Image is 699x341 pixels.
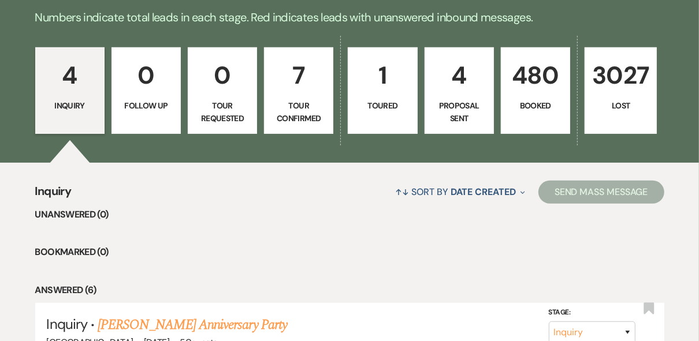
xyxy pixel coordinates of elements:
a: 480Booked [501,47,570,134]
span: ↑↓ [396,186,410,198]
p: Inquiry [43,99,97,112]
span: Inquiry [47,315,87,333]
a: 4Proposal Sent [425,47,494,134]
p: Toured [355,99,410,112]
span: Inquiry [35,182,72,207]
a: 7Tour Confirmed [264,47,333,134]
p: 480 [508,56,563,95]
p: 4 [43,56,97,95]
p: Proposal Sent [432,99,486,125]
button: Send Mass Message [538,181,664,204]
a: 1Toured [348,47,417,134]
label: Stage: [549,306,635,319]
p: Tour Confirmed [272,99,326,125]
p: Follow Up [119,99,173,112]
a: [PERSON_NAME] Anniversary Party [98,314,287,335]
p: 7 [272,56,326,95]
a: 0Tour Requested [188,47,257,134]
p: 0 [119,56,173,95]
p: Lost [592,99,649,112]
p: Booked [508,99,563,112]
p: Tour Requested [195,99,250,125]
p: 4 [432,56,486,95]
a: 0Follow Up [111,47,181,134]
button: Sort By Date Created [391,177,530,207]
span: Date Created [451,186,516,198]
li: Answered (6) [35,283,664,298]
p: 0 [195,56,250,95]
a: 3027Lost [585,47,657,134]
p: 1 [355,56,410,95]
a: 4Inquiry [35,47,105,134]
li: Bookmarked (0) [35,245,664,260]
p: 3027 [592,56,649,95]
li: Unanswered (0) [35,207,664,222]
